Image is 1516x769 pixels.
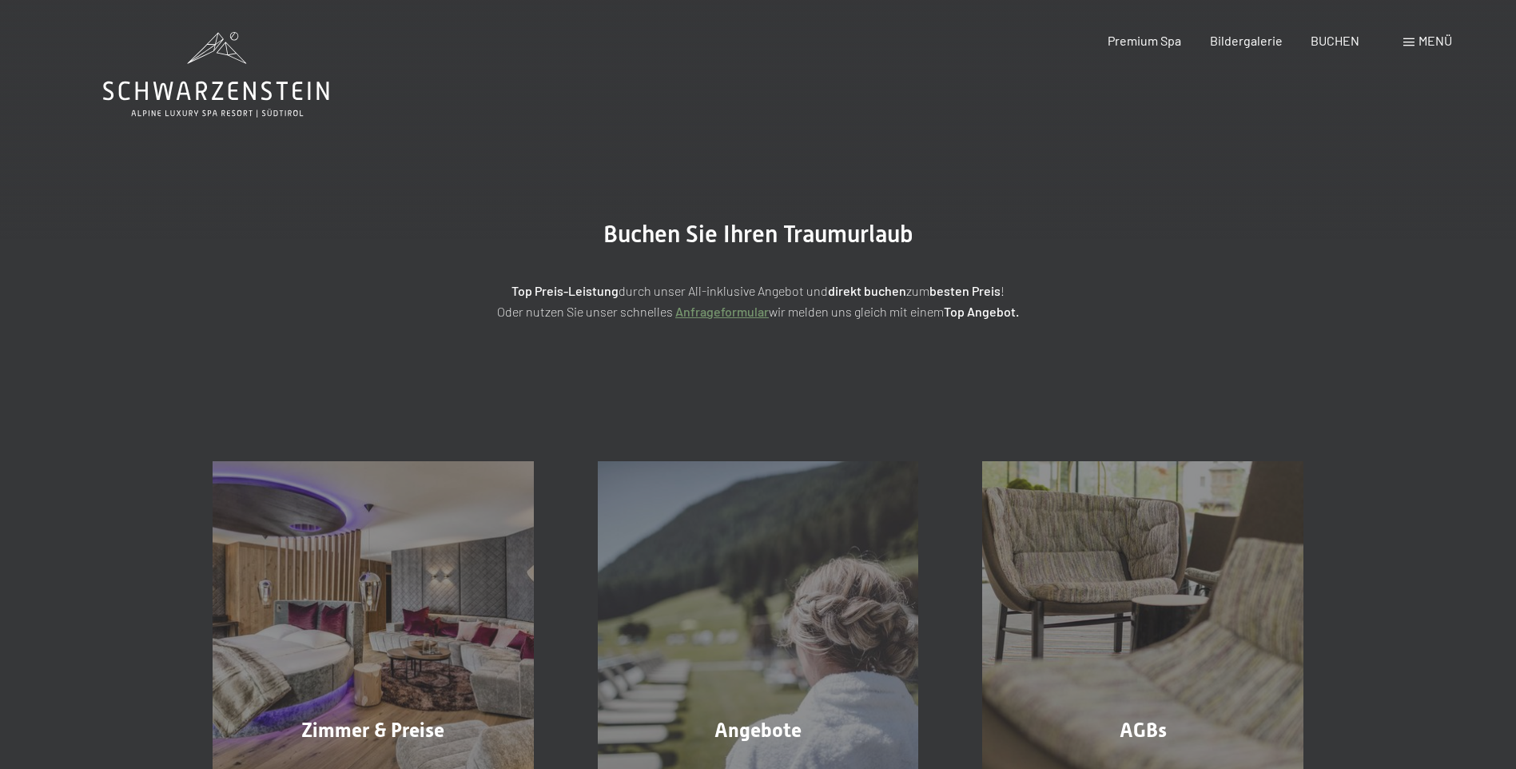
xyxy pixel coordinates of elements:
a: Premium Spa [1108,33,1181,48]
span: Menü [1419,33,1452,48]
strong: Top Preis-Leistung [511,283,619,298]
a: Anfrageformular [675,304,769,319]
p: durch unser All-inklusive Angebot und zum ! Oder nutzen Sie unser schnelles wir melden uns gleich... [359,281,1158,321]
span: Angebote [714,719,802,742]
span: Buchen Sie Ihren Traumurlaub [603,220,913,248]
span: Zimmer & Preise [301,719,444,742]
span: AGBs [1120,719,1167,742]
strong: Top Angebot. [944,304,1019,319]
strong: direkt buchen [828,283,906,298]
strong: besten Preis [929,283,1001,298]
a: BUCHEN [1311,33,1359,48]
a: Bildergalerie [1210,33,1283,48]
